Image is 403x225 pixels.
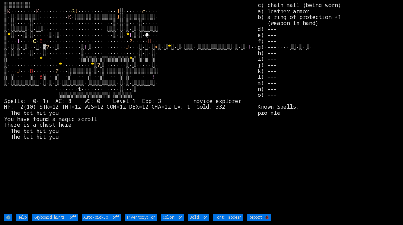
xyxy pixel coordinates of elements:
font: J [116,13,120,21]
font: J [116,7,120,15]
font: ! [84,43,88,50]
font: P [129,37,132,45]
font: t [78,85,81,93]
font: J [126,43,129,50]
font: B [39,37,43,45]
input: Inventory: on [125,214,157,221]
input: Help [16,214,28,221]
input: Bold: on [188,214,209,221]
font: B [30,67,33,75]
font: ? [46,43,49,50]
font: K [36,7,39,15]
input: Report 🐞 [247,214,271,221]
font: K [68,13,71,21]
font: > [155,43,158,50]
font: ! [129,31,132,39]
larn: ▒▒▒▒▒▒▒▒ ▒ ········ ·········· ············ ▒······ ···· ▒·▒·▒▒▒▒▒▒▒········· ·▒▒▒▒▒·▒▒▒▒▒▒▒ ▒·▒▒... [4,2,258,214]
input: Font: modern [213,214,243,221]
font: @ [145,31,148,39]
font: ? [97,61,100,68]
font: C [33,37,36,45]
input: Keyboard hints: off [32,214,78,221]
font: H [148,37,152,45]
font: B [39,73,43,80]
font: J [17,67,20,75]
input: Auto-pickup: off [82,214,121,221]
input: Color: on [161,214,184,221]
stats: c) chain mail (being worn) a) leather armor b) a ring of protection +1 (weapon in hand) d) --- e)... [258,2,399,214]
font: ! [17,37,20,45]
font: ! [248,43,251,50]
font: ? [55,67,59,75]
font: c [142,7,145,15]
input: ⚙️ [4,214,12,221]
font: J [75,7,78,15]
font: ! [152,73,155,80]
font: G [71,7,75,15]
font: K [7,7,11,15]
